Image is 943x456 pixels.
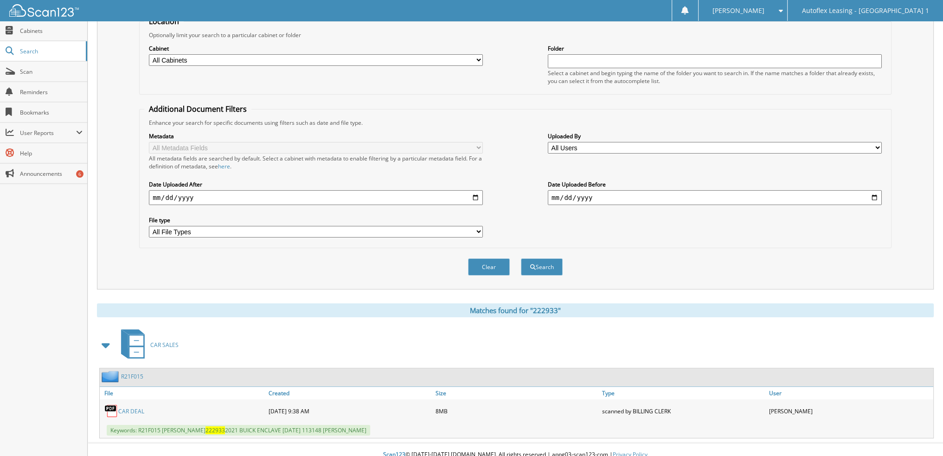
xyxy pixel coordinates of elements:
div: 8MB [433,402,600,420]
a: File [100,387,266,399]
img: scan123-logo-white.svg [9,4,79,17]
label: Folder [548,45,882,52]
div: Enhance your search for specific documents using filters such as date and file type. [144,119,886,127]
div: 6 [76,170,83,178]
span: Autoflex Leasing - [GEOGRAPHIC_DATA] 1 [802,8,929,13]
div: [DATE] 9:38 AM [266,402,433,420]
a: CAR SALES [115,327,179,363]
span: Announcements [20,170,83,178]
span: Keywords: R21F015 [PERSON_NAME] 2021 BUICK ENCLAVE [DATE] 113148 [PERSON_NAME] [107,425,370,436]
input: end [548,190,882,205]
label: Uploaded By [548,132,882,140]
label: Metadata [149,132,483,140]
img: PDF.png [104,404,118,418]
span: Help [20,149,83,157]
a: CAR DEAL [118,407,144,415]
button: Search [521,258,563,276]
input: start [149,190,483,205]
div: Matches found for "222933" [97,303,934,317]
a: here [218,162,230,170]
a: Size [433,387,600,399]
div: All metadata fields are searched by default. Select a cabinet with metadata to enable filtering b... [149,154,483,170]
span: Reminders [20,88,83,96]
img: folder2.png [102,371,121,382]
div: scanned by BILLING CLERK [600,402,766,420]
a: User [767,387,933,399]
span: Cabinets [20,27,83,35]
span: [PERSON_NAME] [712,8,764,13]
div: [PERSON_NAME] [767,402,933,420]
label: Date Uploaded Before [548,180,882,188]
span: Search [20,47,81,55]
span: Scan [20,68,83,76]
span: 222933 [205,426,225,434]
label: Cabinet [149,45,483,52]
legend: Location [144,16,184,26]
span: CAR SALES [150,341,179,349]
button: Clear [468,258,510,276]
a: Created [266,387,433,399]
div: Optionally limit your search to a particular cabinet or folder [144,31,886,39]
label: Date Uploaded After [149,180,483,188]
a: R21F015 [121,373,143,380]
span: Bookmarks [20,109,83,116]
div: Select a cabinet and begin typing the name of the folder you want to search in. If the name match... [548,69,882,85]
a: Type [600,387,766,399]
label: File type [149,216,483,224]
legend: Additional Document Filters [144,104,251,114]
span: User Reports [20,129,76,137]
iframe: Chat Widget [897,411,943,456]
